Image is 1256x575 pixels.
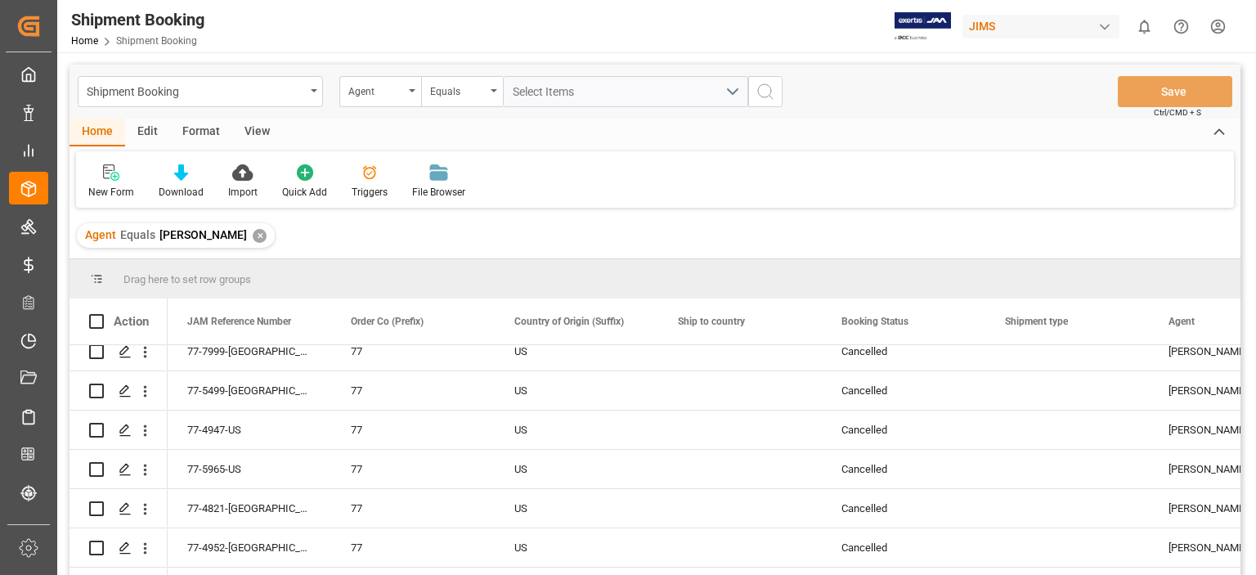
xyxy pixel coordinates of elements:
button: open menu [339,76,421,107]
button: Help Center [1163,8,1200,45]
span: [PERSON_NAME] [159,228,247,241]
div: Edit [125,119,170,146]
div: Cancelled [841,529,966,567]
div: Download [159,185,204,200]
div: Shipment Booking [71,7,204,32]
div: New Form [88,185,134,200]
div: Press SPACE to select this row. [70,371,168,411]
div: US [514,529,639,567]
span: Ship to country [678,316,745,327]
div: Import [228,185,258,200]
span: Agent [85,228,116,241]
span: Select Items [513,85,582,98]
div: Cancelled [841,490,966,528]
span: Country of Origin (Suffix) [514,316,624,327]
button: open menu [78,76,323,107]
div: Home [70,119,125,146]
div: 77-5499-[GEOGRAPHIC_DATA] [168,371,331,410]
a: Home [71,35,98,47]
div: Shipment Booking [87,80,305,101]
span: Shipment type [1005,316,1068,327]
div: Cancelled [841,333,966,371]
div: Press SPACE to select this row. [70,489,168,528]
div: 77-5965-US [168,450,331,488]
div: Equals [430,80,486,99]
div: JIMS [962,15,1119,38]
span: Ctrl/CMD + S [1154,106,1201,119]
div: Cancelled [841,372,966,410]
div: US [514,490,639,528]
div: US [514,333,639,371]
div: Triggers [352,185,388,200]
div: Quick Add [282,185,327,200]
div: 77 [351,333,475,371]
div: 77 [351,490,475,528]
span: Agent [1169,316,1195,327]
div: ✕ [253,229,267,243]
img: Exertis%20JAM%20-%20Email%20Logo.jpg_1722504956.jpg [895,12,951,41]
div: Action [114,314,149,329]
span: Drag here to set row groups [123,273,251,285]
span: Order Co (Prefix) [351,316,424,327]
div: Press SPACE to select this row. [70,332,168,371]
div: Cancelled [841,411,966,449]
button: JIMS [962,11,1126,42]
button: Save [1118,76,1232,107]
div: Press SPACE to select this row. [70,411,168,450]
span: Booking Status [841,316,908,327]
span: JAM Reference Number [187,316,291,327]
div: 77-4947-US [168,411,331,449]
div: Format [170,119,232,146]
button: open menu [503,76,748,107]
div: 77 [351,372,475,410]
span: Equals [120,228,155,241]
div: File Browser [412,185,465,200]
div: Press SPACE to select this row. [70,528,168,568]
div: 77-4952-[GEOGRAPHIC_DATA] [168,528,331,567]
div: US [514,372,639,410]
div: US [514,411,639,449]
div: US [514,451,639,488]
div: 77 [351,529,475,567]
div: 77-7999-[GEOGRAPHIC_DATA] [168,332,331,371]
div: 77 [351,451,475,488]
div: Press SPACE to select this row. [70,450,168,489]
button: open menu [421,76,503,107]
button: search button [748,76,783,107]
div: Agent [348,80,404,99]
div: 77 [351,411,475,449]
div: Cancelled [841,451,966,488]
div: View [232,119,282,146]
div: 77-4821-[GEOGRAPHIC_DATA] [168,489,331,528]
button: show 0 new notifications [1126,8,1163,45]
